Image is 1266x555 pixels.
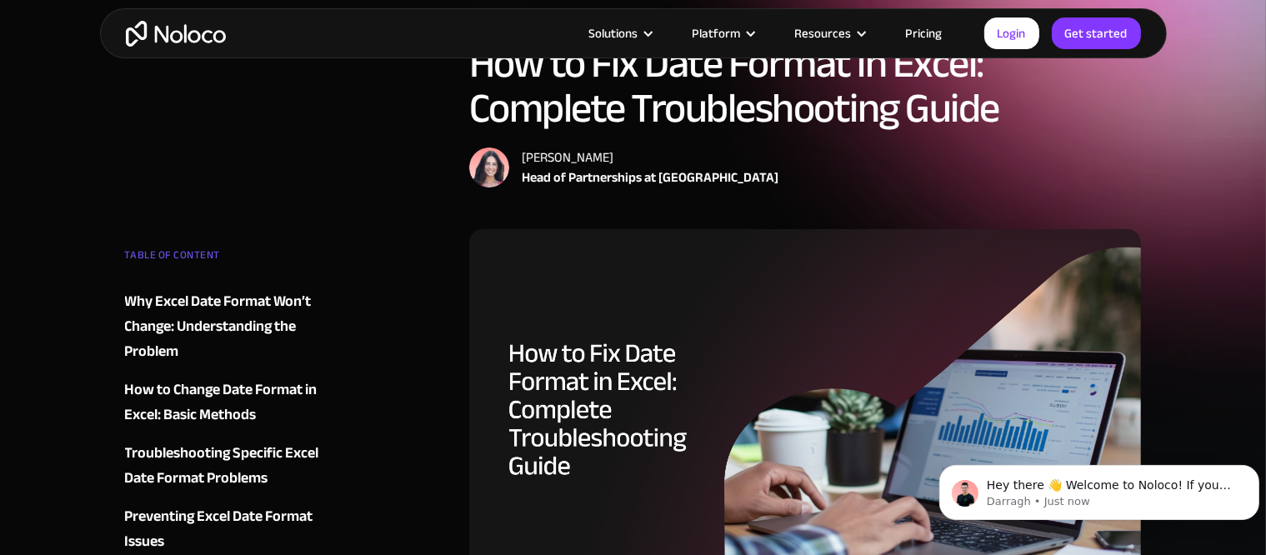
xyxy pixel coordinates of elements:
a: Login [984,17,1039,49]
div: Platform [693,22,741,44]
div: Solutions [568,22,672,44]
iframe: Intercom notifications message [933,430,1266,547]
div: TABLE OF CONTENT [125,242,327,276]
a: Why Excel Date Format Won’t Change: Understanding the Problem [125,289,327,364]
div: Resources [774,22,885,44]
div: Solutions [589,22,638,44]
div: [PERSON_NAME] [522,147,778,167]
div: Platform [672,22,774,44]
div: Head of Partnerships at [GEOGRAPHIC_DATA] [522,167,778,187]
a: home [126,21,226,47]
a: Preventing Excel Date Format Issues [125,504,327,554]
a: How to Change Date Format in Excel: Basic Methods [125,377,327,427]
a: Troubleshooting Specific Excel Date Format Problems [125,441,327,491]
a: Get started [1052,17,1141,49]
a: Pricing [885,22,963,44]
div: Resources [795,22,852,44]
h1: How to Fix Date Format in Excel: Complete Troubleshooting Guide [469,41,1142,131]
